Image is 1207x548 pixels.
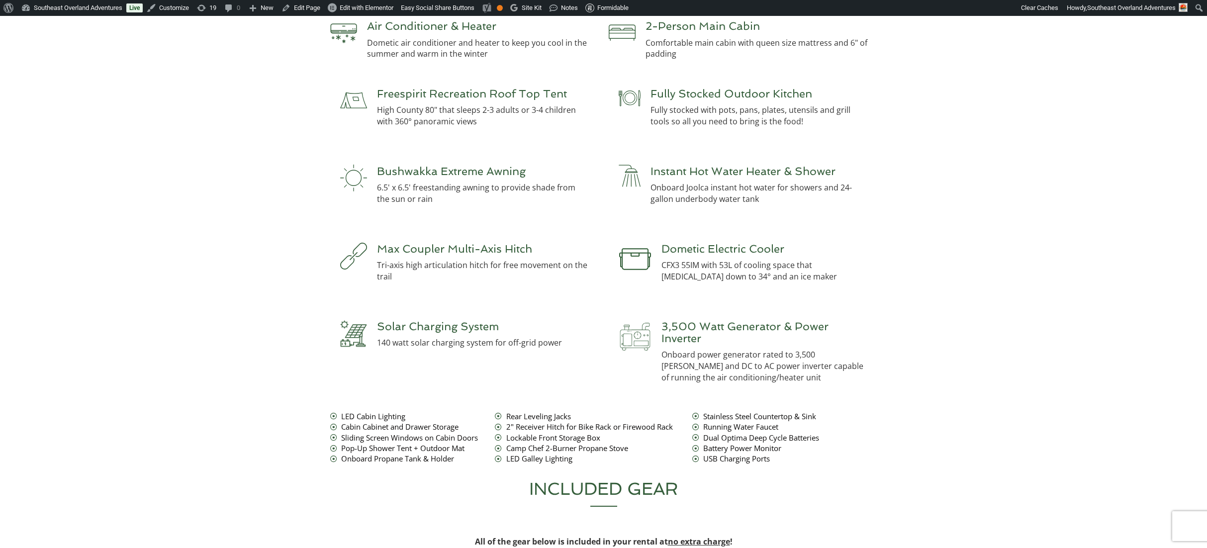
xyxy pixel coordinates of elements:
[646,37,877,60] p: Comfortable main cabin with queen size mattress and 6" of padding
[668,536,730,547] span: no extra charge
[377,182,589,205] p: 6.5' x 6.5' freestanding awning to provide shade from the sun or rain
[504,422,673,432] span: 2" Receiver Hitch for Bike Rack or Firewood Rack
[377,87,567,100] span: Freespirit Recreation Roof Top Tent
[339,443,464,454] span: Pop-Up Shower Tent + Outdoor Mat
[432,479,775,499] h2: INCLUDED GEAR
[701,422,778,432] span: Running Water Faucet
[650,165,836,178] span: Instant Hot Water Heater & Shower
[650,87,812,100] span: Fully Stocked Outdoor Kitchen
[126,3,143,12] a: Live
[661,242,784,255] span: Dometic Electric Cooler
[661,260,867,282] p: CFX3 55IM with 53L of cooling space that [MEDICAL_DATA] down to 34° and an ice maker
[1087,4,1176,11] span: Southeast Overland Adventures
[377,104,589,127] p: High County 80" that sleeps 2-3 adults or 3-4 children with 360° panoramic views
[377,242,532,255] span: Max Coupler Multi-Axis Hitch
[701,443,781,454] span: Battery Power Monitor
[504,454,572,464] span: LED Galley Lighting
[701,454,770,464] span: USB Charging Ports
[339,422,459,432] span: Cabin Cabinet and Drawer Storage
[367,19,496,32] span: Air Conditioner & Heater
[646,19,760,32] span: 2-Person Main Cabin
[497,5,503,11] div: OK
[661,320,829,345] span: 3,500 Watt Generator & Power Inverter
[650,104,867,127] p: Fully stocked with pots, pans, plates, utensils and grill tools so all you need to bring is the f...
[339,433,478,443] span: Sliding Screen Windows on Cabin Doors
[504,411,571,422] span: Rear Leveling Jacks
[339,454,454,464] span: Onboard Propane Tank & Holder
[377,320,499,333] span: Solar Charging System
[650,182,867,205] p: Onboard Joolca instant hot water for showers and 24-gallon underbody water tank
[377,337,562,349] p: 140 watt solar charging system for off-grid power
[367,37,599,60] p: Dometic air conditioner and heater to keep you cool in the summer and warm in the winter
[339,411,405,422] span: LED Cabin Lighting
[701,433,819,443] span: Dual Optima Deep Cycle Batteries
[377,260,589,282] p: Tri-axis high articulation hitch for free movement on the trail
[522,4,542,11] span: Site Kit
[701,411,816,422] span: Stainless Steel Countertop & Sink
[475,536,733,547] strong: All of the gear below is included in your rental at !
[377,165,526,178] span: Bushwakka Extreme Awning
[504,433,600,443] span: Lockable Front Storage Box
[661,349,867,383] p: Onboard power generator rated to 3,500 [PERSON_NAME] and DC to AC power inverter capable of runni...
[340,4,393,11] span: Edit with Elementor
[504,443,628,454] span: Camp Chef 2-Burner Propane Stove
